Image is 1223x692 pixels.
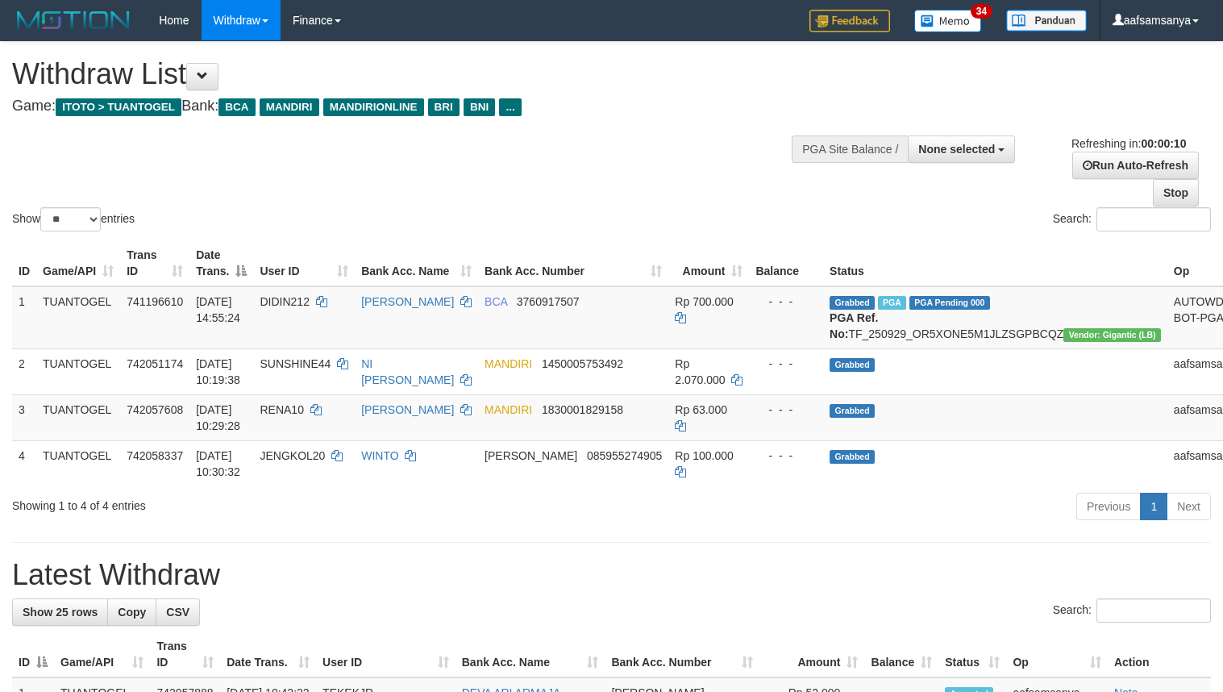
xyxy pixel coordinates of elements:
span: 742051174 [127,357,183,370]
b: PGA Ref. No: [830,311,878,340]
span: MANDIRI [485,357,532,370]
a: Run Auto-Refresh [1072,152,1199,179]
td: TF_250929_OR5XONE5M1JLZSGPBCQZ [823,286,1167,349]
span: JENGKOL20 [260,449,325,462]
th: Bank Acc. Number: activate to sort column ascending [605,632,759,677]
td: 4 [12,440,36,486]
span: BNI [464,98,495,116]
td: TUANTOGEL [36,394,120,440]
th: Date Trans.: activate to sort column ascending [220,632,316,677]
a: Stop [1153,179,1199,206]
th: Game/API: activate to sort column ascending [36,240,120,286]
span: [PERSON_NAME] [485,449,577,462]
span: Copy 085955274905 to clipboard [587,449,662,462]
img: Feedback.jpg [809,10,890,32]
div: - - - [755,356,817,372]
button: None selected [908,135,1015,163]
span: MANDIRI [485,403,532,416]
th: Date Trans.: activate to sort column descending [189,240,253,286]
span: BRI [428,98,460,116]
span: RENA10 [260,403,303,416]
span: SUNSHINE44 [260,357,331,370]
span: None selected [918,143,995,156]
span: PGA Pending [909,296,990,310]
th: Balance [749,240,823,286]
label: Search: [1053,598,1211,623]
a: Previous [1076,493,1141,520]
th: User ID: activate to sort column ascending [253,240,355,286]
a: NI [PERSON_NAME] [361,357,454,386]
div: - - - [755,402,817,418]
th: Action [1108,632,1211,677]
td: TUANTOGEL [36,440,120,486]
input: Search: [1096,207,1211,231]
label: Search: [1053,207,1211,231]
span: Grabbed [830,404,875,418]
span: [DATE] 14:55:24 [196,295,240,324]
a: WINTO [361,449,398,462]
div: PGA Site Balance / [792,135,908,163]
span: 34 [971,4,992,19]
a: Next [1167,493,1211,520]
th: ID [12,240,36,286]
th: ID: activate to sort column descending [12,632,54,677]
span: Rp 2.070.000 [675,357,725,386]
th: Game/API: activate to sort column ascending [54,632,150,677]
span: Rp 63.000 [675,403,727,416]
th: Bank Acc. Number: activate to sort column ascending [478,240,668,286]
span: Copy 1830001829158 to clipboard [542,403,623,416]
span: Grabbed [830,296,875,310]
span: Copy 1450005753492 to clipboard [542,357,623,370]
span: ... [499,98,521,116]
span: [DATE] 10:30:32 [196,449,240,478]
h1: Withdraw List [12,58,799,90]
span: Copy 3760917507 to clipboard [517,295,580,308]
th: Bank Acc. Name: activate to sort column ascending [355,240,478,286]
span: Rp 700.000 [675,295,733,308]
a: Show 25 rows [12,598,108,626]
div: - - - [755,294,817,310]
span: Refreshing in: [1071,137,1186,150]
label: Show entries [12,207,135,231]
span: ITOTO > TUANTOGEL [56,98,181,116]
th: Status: activate to sort column ascending [938,632,1006,677]
span: DIDIN212 [260,295,309,308]
span: Grabbed [830,358,875,372]
span: Show 25 rows [23,606,98,619]
span: MANDIRIONLINE [323,98,424,116]
th: User ID: activate to sort column ascending [316,632,456,677]
span: Copy [118,606,146,619]
h1: Latest Withdraw [12,559,1211,591]
span: MANDIRI [260,98,319,116]
th: Op: activate to sort column ascending [1006,632,1108,677]
span: BCA [218,98,255,116]
div: Showing 1 to 4 of 4 entries [12,491,497,514]
a: Copy [107,598,156,626]
a: CSV [156,598,200,626]
img: panduan.png [1006,10,1087,31]
span: Grabbed [830,450,875,464]
div: - - - [755,448,817,464]
span: 742058337 [127,449,183,462]
span: 742057608 [127,403,183,416]
td: TUANTOGEL [36,286,120,349]
span: 741196610 [127,295,183,308]
th: Amount: activate to sort column ascending [668,240,749,286]
h4: Game: Bank: [12,98,799,115]
td: 2 [12,348,36,394]
img: Button%20Memo.svg [914,10,982,32]
img: MOTION_logo.png [12,8,135,32]
span: Vendor URL: https://dashboard.q2checkout.com/secure [1063,328,1161,342]
span: Rp 100.000 [675,449,733,462]
span: [DATE] 10:29:28 [196,403,240,432]
td: 1 [12,286,36,349]
span: Marked by aafyoumonoriya [878,296,906,310]
span: [DATE] 10:19:38 [196,357,240,386]
th: Trans ID: activate to sort column ascending [150,632,220,677]
th: Amount: activate to sort column ascending [759,632,864,677]
td: TUANTOGEL [36,348,120,394]
span: CSV [166,606,189,619]
input: Search: [1096,598,1211,623]
th: Status [823,240,1167,286]
th: Balance: activate to sort column ascending [864,632,938,677]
